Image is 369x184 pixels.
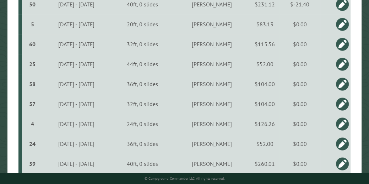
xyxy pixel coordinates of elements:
td: 32ft, 0 slides [112,94,173,114]
div: [DATE] - [DATE] [42,160,110,167]
td: $104.00 [251,74,279,94]
td: $0.00 [279,34,320,54]
td: [PERSON_NAME] [173,74,251,94]
div: [DATE] - [DATE] [42,120,110,127]
td: $104.00 [251,94,279,114]
td: [PERSON_NAME] [173,134,251,154]
div: 4 [25,120,40,127]
td: $115.56 [251,34,279,54]
td: [PERSON_NAME] [173,114,251,134]
td: [PERSON_NAME] [173,154,251,174]
td: 32ft, 0 slides [112,34,173,54]
td: $52.00 [251,54,279,74]
td: $0.00 [279,94,320,114]
div: [DATE] - [DATE] [42,61,110,68]
td: $260.01 [251,154,279,174]
div: [DATE] - [DATE] [42,100,110,107]
td: 24ft, 0 slides [112,114,173,134]
div: [DATE] - [DATE] [42,80,110,88]
div: 59 [25,160,40,167]
td: $126.26 [251,114,279,134]
div: [DATE] - [DATE] [42,41,110,48]
td: $0.00 [279,14,320,34]
div: 57 [25,100,40,107]
td: 44ft, 0 slides [112,54,173,74]
small: © Campground Commander LLC. All rights reserved. [145,176,225,181]
td: [PERSON_NAME] [173,54,251,74]
div: 58 [25,80,40,88]
div: [DATE] - [DATE] [42,140,110,147]
td: $0.00 [279,114,320,134]
td: 40ft, 0 slides [112,154,173,174]
td: $0.00 [279,74,320,94]
td: $0.00 [279,134,320,154]
td: $0.00 [279,154,320,174]
td: [PERSON_NAME] [173,94,251,114]
td: [PERSON_NAME] [173,34,251,54]
td: 36ft, 0 slides [112,134,173,154]
td: 36ft, 0 slides [112,74,173,94]
div: 5 [25,21,40,28]
td: $52.00 [251,134,279,154]
div: 50 [25,1,40,8]
td: [PERSON_NAME] [173,14,251,34]
div: 60 [25,41,40,48]
td: 20ft, 0 slides [112,14,173,34]
div: 24 [25,140,40,147]
td: $83.13 [251,14,279,34]
div: 25 [25,61,40,68]
div: [DATE] - [DATE] [42,21,110,28]
div: [DATE] - [DATE] [42,1,110,8]
td: $0.00 [279,54,320,74]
